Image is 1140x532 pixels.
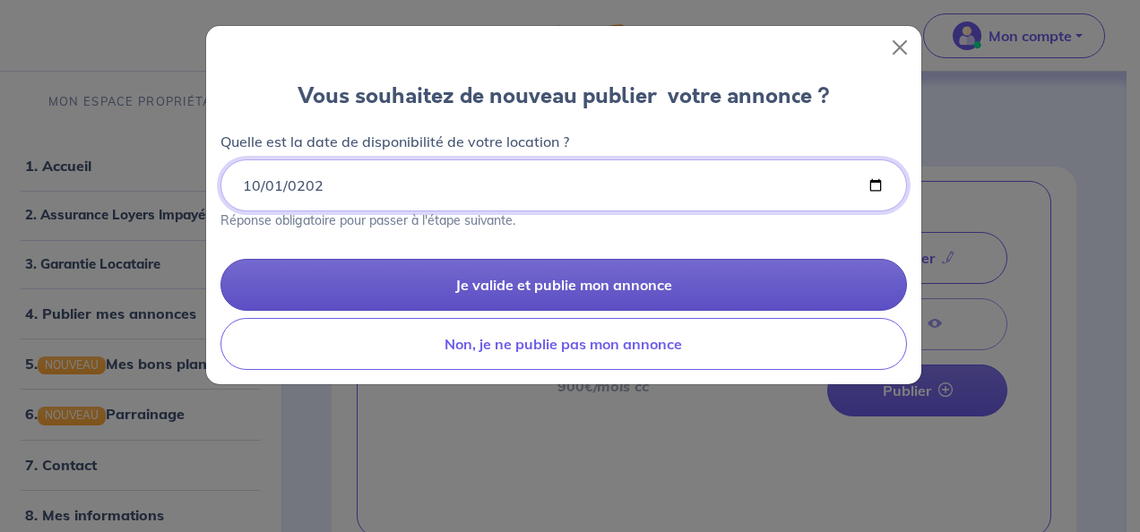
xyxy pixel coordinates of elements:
h4: Vous souhaitez de nouveau publier votre annonce ? [220,83,907,109]
button: Non, je ne publie pas mon annonce [220,318,907,370]
p: Réponse obligatoire pour passer à l'étape suivante. [220,211,907,230]
button: Close [885,33,914,62]
button: Je valide et publie mon annonce [220,259,907,311]
p: Quelle est la date de disponibilité de votre location ? [220,131,569,152]
input: 01/12/2021 [220,159,907,211]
